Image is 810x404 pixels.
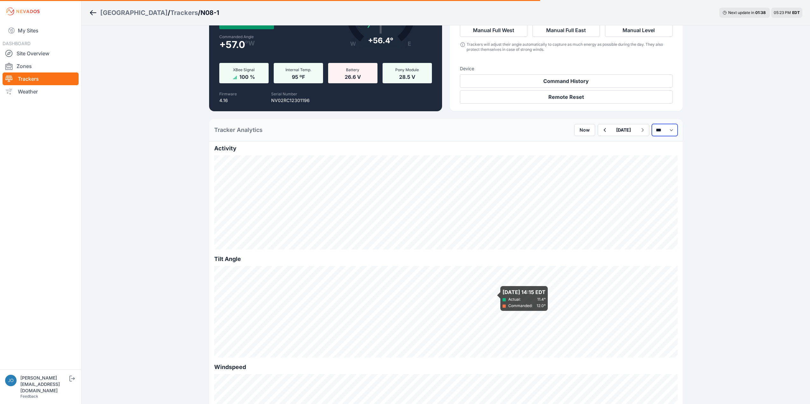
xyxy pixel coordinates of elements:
label: Serial Number [271,92,297,96]
p: NV02RC12301196 [271,97,310,104]
h2: Tilt Angle [214,255,678,264]
a: Site Overview [3,47,79,60]
span: 05:23 PM [774,10,791,15]
span: Battery [346,67,359,72]
button: [DATE] [611,124,636,136]
div: 01 : 38 [755,10,767,15]
span: Pony Module [395,67,419,72]
button: Now [574,124,595,136]
span: 95 ºF [292,72,305,80]
span: XBee Signal [233,67,255,72]
span: / [198,8,201,17]
span: / [168,8,170,17]
a: Zones [3,60,79,72]
label: Commanded Angle [219,34,322,39]
span: 100 % [239,72,255,80]
button: Manual Full West [460,24,527,37]
span: Internal Temp. [285,67,311,72]
button: Manual Full East [532,24,600,37]
div: [PERSON_NAME][EMAIL_ADDRESS][DOMAIN_NAME] [20,375,68,394]
button: Manual Level [605,24,673,37]
button: Command History [460,74,673,88]
label: Firmware [219,92,237,96]
img: Nevados [5,6,41,17]
span: º W [245,41,255,46]
a: Feedback [20,394,38,399]
h2: Windspeed [214,363,678,372]
p: 4.16 [219,97,237,104]
span: Next update in [728,10,754,15]
h3: Device [460,65,673,72]
span: + 57.0 [219,41,245,48]
div: Trackers will adjust their angle automatically to capture as much energy as possible during the d... [467,42,672,52]
a: My Sites [3,23,79,38]
a: [GEOGRAPHIC_DATA] [100,8,168,17]
span: EDT [792,10,800,15]
span: DASHBOARD [3,41,31,46]
div: + 56.4° [368,36,393,46]
nav: Breadcrumb [89,4,219,21]
h2: Activity [214,144,678,153]
button: Remote Reset [460,90,673,104]
img: jos@nevados.solar [5,375,17,386]
a: Weather [3,85,79,98]
span: 26.6 V [345,72,361,80]
h2: Tracker Analytics [214,126,263,134]
h3: N08-1 [201,8,219,17]
a: Trackers [3,72,79,85]
span: 28.5 V [399,72,415,80]
a: Trackers [170,8,198,17]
